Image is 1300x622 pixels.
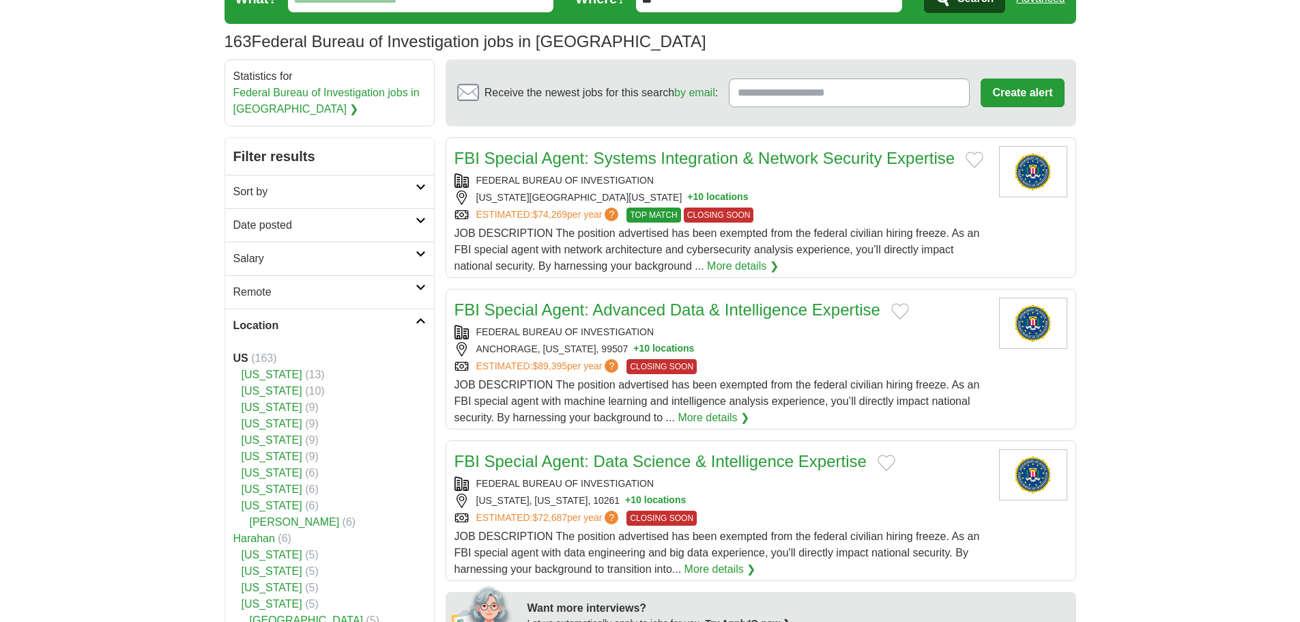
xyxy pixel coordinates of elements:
div: ANCHORAGE, [US_STATE], 99507 [454,342,988,356]
a: FBI Special Agent: Advanced Data & Intelligence Expertise [454,300,880,319]
a: [US_STATE] [242,549,302,561]
span: CLOSING SOON [626,359,697,374]
img: Federal Bureau of Investigation logo [999,449,1067,500]
a: [US_STATE] [242,598,302,610]
span: + [625,494,631,508]
img: Federal Bureau of Investigation logo [999,146,1067,197]
a: [US_STATE] [242,467,302,479]
a: [US_STATE] [242,401,302,413]
div: [US_STATE][GEOGRAPHIC_DATA][US_STATE] [454,190,988,205]
span: (9) [305,434,319,446]
a: Date posted [225,208,434,242]
a: [US_STATE] [242,434,302,446]
span: (6) [305,500,319,511]
img: Federal Bureau of Investigation logo [999,298,1067,349]
span: (6) [343,516,356,528]
a: [US_STATE] [242,500,302,511]
a: [US_STATE] [242,565,302,577]
span: JOB DESCRIPTION The position advertised has been exempted from the federal civilian hiring freeze... [454,531,980,575]
span: ? [605,359,618,373]
a: More details ❯ [684,561,756,578]
a: FEDERAL BUREAU OF INVESTIGATION [476,175,654,186]
a: FEDERAL BUREAU OF INVESTIGATION [476,478,654,489]
a: Federal Bureau of Investigation jobs in [GEOGRAPHIC_DATA] ❯ [233,87,420,115]
h2: Salary [233,251,416,267]
a: ESTIMATED:$72,687per year? [476,511,622,526]
span: CLOSING SOON [626,511,697,526]
h2: Filter results [225,138,434,175]
span: (6) [305,483,319,495]
a: [US_STATE] [242,369,302,380]
span: JOB DESCRIPTION The position advertised has been exempted from the federal civilian hiring freeze... [454,379,980,423]
span: 163 [225,29,252,54]
span: (13) [305,369,324,380]
a: FEDERAL BUREAU OF INVESTIGATION [476,326,654,337]
a: ESTIMATED:$74,269per year? [476,208,622,223]
a: by email [674,87,715,98]
a: [PERSON_NAME] [250,516,340,528]
a: More details ❯ [678,410,749,426]
h2: Sort by [233,184,416,200]
button: Create alert [981,79,1064,107]
span: (5) [305,565,319,577]
a: Harahan [233,533,275,544]
span: (5) [305,598,319,610]
span: Receive the newest jobs for this search : [485,85,718,101]
a: Location [225,309,434,342]
h1: Federal Bureau of Investigation jobs in [GEOGRAPHIC_DATA] [225,32,706,51]
div: [US_STATE], [US_STATE], 10261 [454,494,988,508]
span: CLOSING SOON [684,208,754,223]
span: (10) [305,385,324,397]
span: (6) [278,533,291,544]
span: + [687,190,693,205]
a: [US_STATE] [242,483,302,495]
h2: Location [233,317,416,334]
span: (5) [305,549,319,561]
h2: Date posted [233,217,416,234]
a: ESTIMATED:$89,395per year? [476,359,622,374]
a: FBI Special Agent: Data Science & Intelligence Expertise [454,452,867,470]
span: TOP MATCH [626,208,680,223]
button: Add to favorite jobs [891,303,909,320]
button: +10 locations [625,494,686,508]
div: Want more interviews? [528,600,1068,617]
a: More details ❯ [707,258,779,274]
button: Add to favorite jobs [966,152,983,168]
span: JOB DESCRIPTION The position advertised has been exempted from the federal civilian hiring freeze... [454,227,980,272]
button: +10 locations [687,190,748,205]
span: $74,269 [532,209,567,220]
span: ? [605,208,618,221]
button: +10 locations [633,342,694,356]
strong: US [233,352,248,364]
a: [US_STATE] [242,582,302,593]
a: Sort by [225,175,434,208]
h2: Remote [233,284,416,300]
span: $89,395 [532,361,567,371]
button: Add to favorite jobs [878,455,895,471]
a: FBI Special Agent: Systems Integration & Network Security Expertise [454,149,955,167]
a: [US_STATE] [242,418,302,429]
span: (163) [251,352,276,364]
a: [US_STATE] [242,451,302,462]
span: (9) [305,451,319,462]
span: (6) [305,467,319,479]
span: ? [605,511,618,524]
span: (5) [305,582,319,593]
a: Salary [225,242,434,275]
div: Statistics for [233,68,426,117]
span: $72,687 [532,512,567,523]
a: [US_STATE] [242,385,302,397]
span: (9) [305,401,319,413]
span: (9) [305,418,319,429]
a: Remote [225,275,434,309]
span: + [633,342,639,356]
